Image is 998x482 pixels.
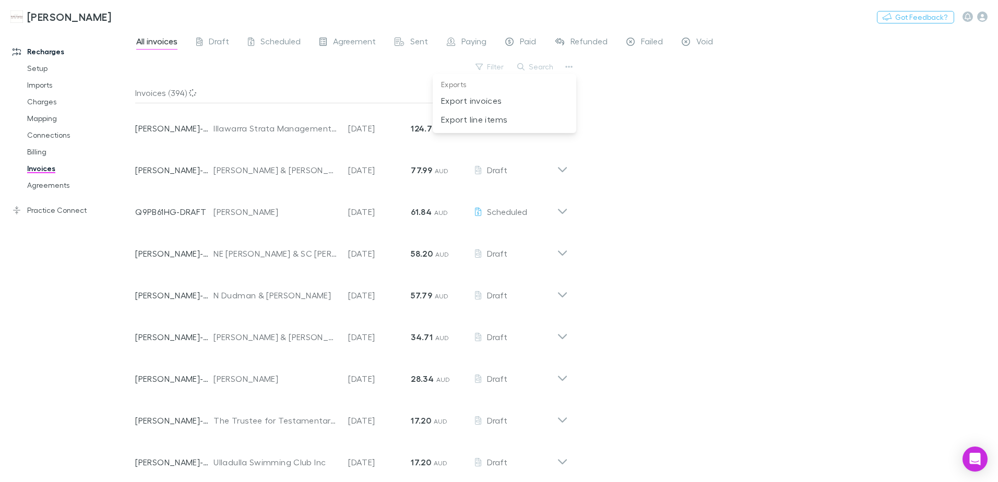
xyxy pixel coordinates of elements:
[433,78,576,91] p: Exports
[433,91,576,110] li: Export invoices
[433,110,576,129] li: Export line items
[441,94,568,107] p: Export invoices
[963,447,988,472] div: Open Intercom Messenger
[441,113,568,126] p: Export line items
